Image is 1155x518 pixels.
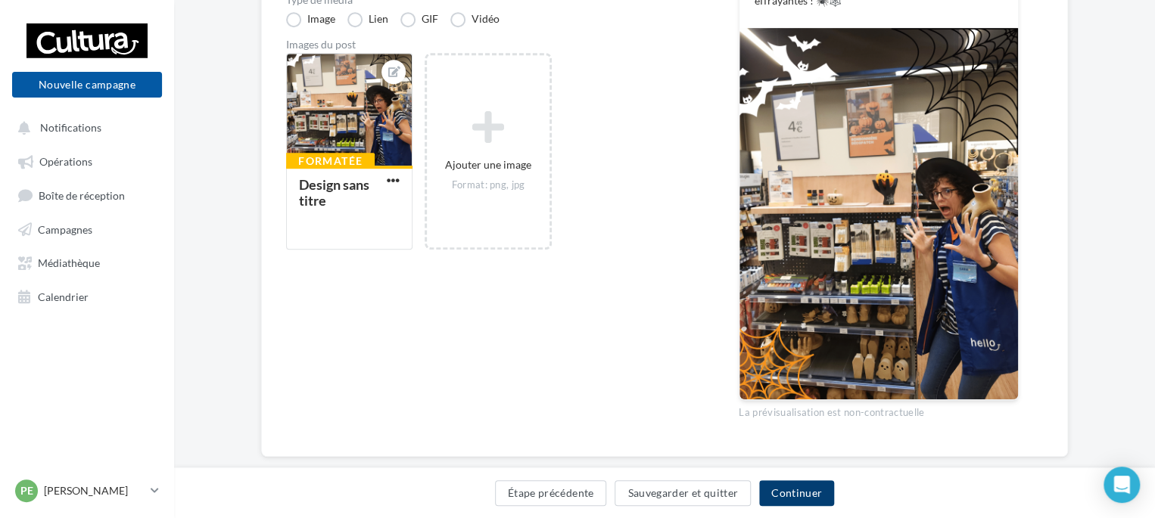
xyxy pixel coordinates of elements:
span: Médiathèque [38,256,100,269]
span: Campagnes [38,222,92,235]
button: Étape précédente [495,480,607,506]
span: Notifications [40,121,101,134]
div: Open Intercom Messenger [1104,467,1140,503]
button: Nouvelle campagne [12,72,162,98]
div: Formatée [286,153,375,169]
a: Campagnes [9,215,165,242]
button: Notifications [9,113,159,141]
div: Design sans titre [299,176,369,209]
span: Boîte de réception [39,188,125,201]
label: GIF [400,12,438,27]
a: Pe [PERSON_NAME] [12,476,162,505]
a: Opérations [9,147,165,174]
div: La prévisualisation est non-contractuelle [739,400,1019,420]
a: Calendrier [9,282,165,309]
button: Sauvegarder et quitter [615,480,751,506]
span: Calendrier [38,290,89,302]
label: Vidéo [450,12,500,27]
a: Médiathèque [9,248,165,275]
span: Opérations [39,155,92,168]
label: Lien [347,12,388,27]
label: Image [286,12,335,27]
div: Images du post [286,39,690,50]
a: Boîte de réception [9,181,165,209]
button: Continuer [759,480,834,506]
p: [PERSON_NAME] [44,483,145,498]
span: Pe [20,483,33,498]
